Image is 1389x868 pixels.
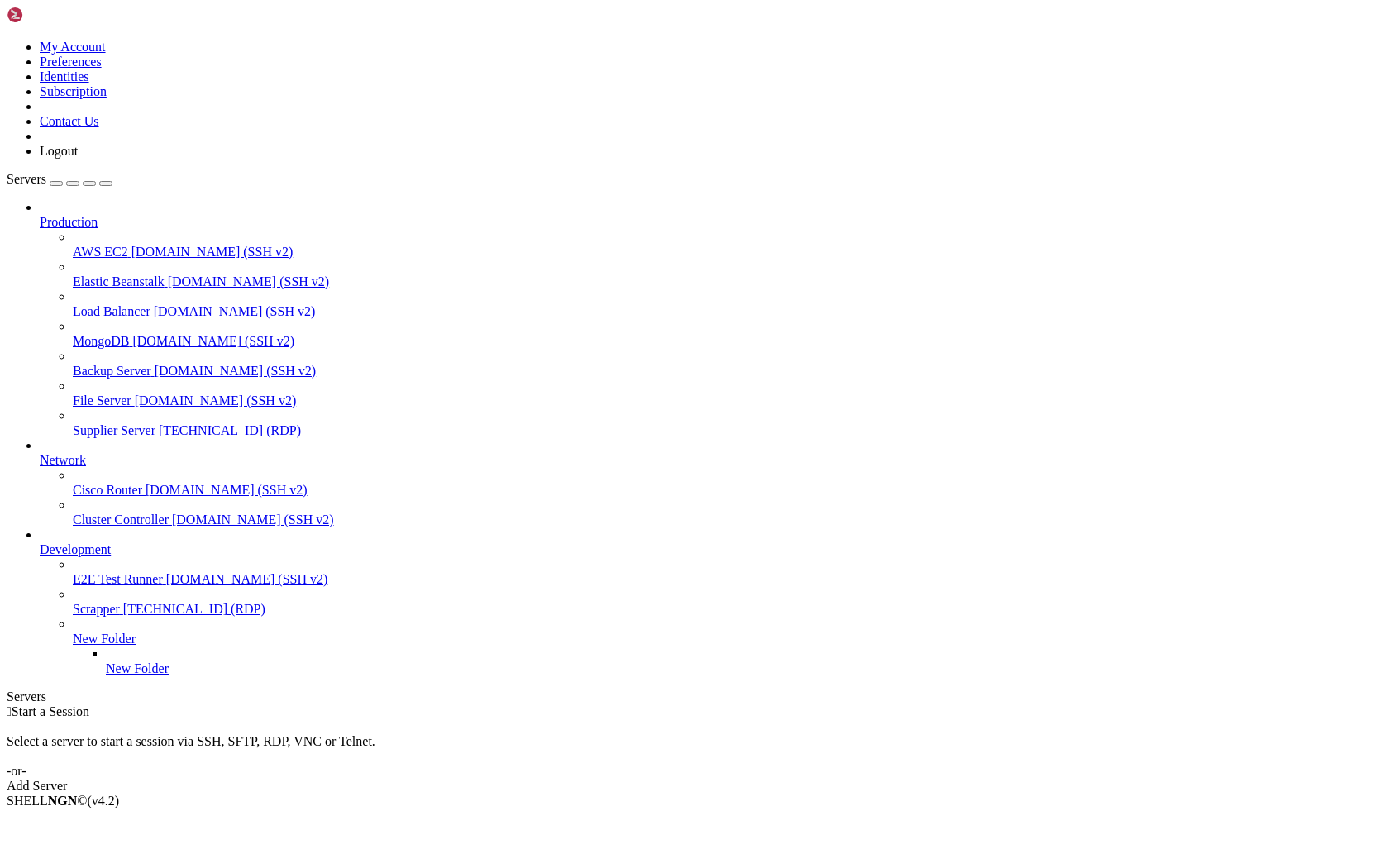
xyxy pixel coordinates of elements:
[73,274,165,289] span: Elastic Beanstalk
[40,215,1382,230] a: Production
[73,379,1382,408] li: File Server [DOMAIN_NAME] (SSH v2)
[154,304,316,318] span: [DOMAIN_NAME] (SSH v2)
[73,274,1382,289] a: Elastic Beanstalk [DOMAIN_NAME] (SSH v2)
[73,393,131,408] span: File Server
[73,632,1382,646] a: New Folder
[40,55,102,69] a: Preferences
[73,483,1382,498] a: Cisco Router [DOMAIN_NAME] (SSH v2)
[131,245,294,259] span: [DOMAIN_NAME] (SSH v2)
[73,289,1382,319] li: Load Balancer [DOMAIN_NAME] (SSH v2)
[7,7,102,23] img: Shellngn
[7,172,46,186] span: Servers
[123,602,265,616] span: [TECHNICAL_ID] (RDP)
[73,572,163,586] span: E2E Test Runner
[73,423,155,437] span: Supplier Server
[73,557,1382,587] li: E2E Test Runner [DOMAIN_NAME] (SSH v2)
[73,304,1382,319] a: Load Balancer [DOMAIN_NAME] (SSH v2)
[73,587,1382,617] li: Scrapper [TECHNICAL_ID] (RDP)
[73,260,1382,289] li: Elastic Beanstalk [DOMAIN_NAME] (SSH v2)
[73,334,129,348] span: MongoDB
[146,483,308,497] span: [DOMAIN_NAME] (SSH v2)
[73,483,142,497] span: Cisco Router
[159,423,301,437] span: [TECHNICAL_ID] (RDP)
[73,245,128,259] span: AWS EC2
[73,245,1382,260] a: AWS EC2 [DOMAIN_NAME] (SSH v2)
[73,468,1382,498] li: Cisco Router [DOMAIN_NAME] (SSH v2)
[40,527,1382,676] li: Development
[73,364,1382,379] a: Backup Server [DOMAIN_NAME] (SSH v2)
[7,704,12,718] span: 
[73,602,120,616] span: Scrapper
[73,513,169,527] span: Cluster Controller
[73,230,1382,260] li: AWS EC2 [DOMAIN_NAME] (SSH v2)
[40,69,89,83] a: Identities
[73,602,1382,617] a: Scrapper [TECHNICAL_ID] (RDP)
[7,689,1382,704] div: Servers
[40,438,1382,527] li: Network
[88,794,120,808] span: 4.2.0
[73,617,1382,676] li: New Folder
[73,393,1382,408] a: File Server [DOMAIN_NAME] (SSH v2)
[73,364,151,378] span: Backup Server
[40,215,98,229] span: Production
[40,114,99,128] a: Contact Us
[106,661,169,675] span: New Folder
[73,304,150,318] span: Load Balancer
[7,794,119,808] span: SHELL ©
[166,572,328,586] span: [DOMAIN_NAME] (SSH v2)
[40,542,1382,557] a: Development
[73,572,1382,587] a: E2E Test Runner [DOMAIN_NAME] (SSH v2)
[73,632,136,646] span: New Folder
[168,274,330,289] span: [DOMAIN_NAME] (SSH v2)
[40,453,1382,468] a: Network
[7,719,1382,779] div: Select a server to start a session via SSH, SFTP, RDP, VNC or Telnet. -or-
[73,423,1382,438] a: Supplier Server [TECHNICAL_ID] (RDP)
[40,40,106,54] a: My Account
[40,200,1382,438] li: Production
[12,704,89,718] span: Start a Session
[73,408,1382,438] li: Supplier Server [TECHNICAL_ID] (RDP)
[132,334,294,348] span: [DOMAIN_NAME] (SSH v2)
[40,453,86,467] span: Network
[7,779,1382,794] div: Add Server
[40,144,78,158] a: Logout
[73,334,1382,349] a: MongoDB [DOMAIN_NAME] (SSH v2)
[40,84,107,98] a: Subscription
[73,319,1382,349] li: MongoDB [DOMAIN_NAME] (SSH v2)
[73,513,1382,527] a: Cluster Controller [DOMAIN_NAME] (SSH v2)
[73,498,1382,527] li: Cluster Controller [DOMAIN_NAME] (SSH v2)
[172,513,334,527] span: [DOMAIN_NAME] (SSH v2)
[106,646,1382,676] li: New Folder
[40,542,111,556] span: Development
[48,794,78,808] b: NGN
[7,172,112,186] a: Servers
[135,393,297,408] span: [DOMAIN_NAME] (SSH v2)
[73,349,1382,379] li: Backup Server [DOMAIN_NAME] (SSH v2)
[155,364,317,378] span: [DOMAIN_NAME] (SSH v2)
[106,661,1382,676] a: New Folder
